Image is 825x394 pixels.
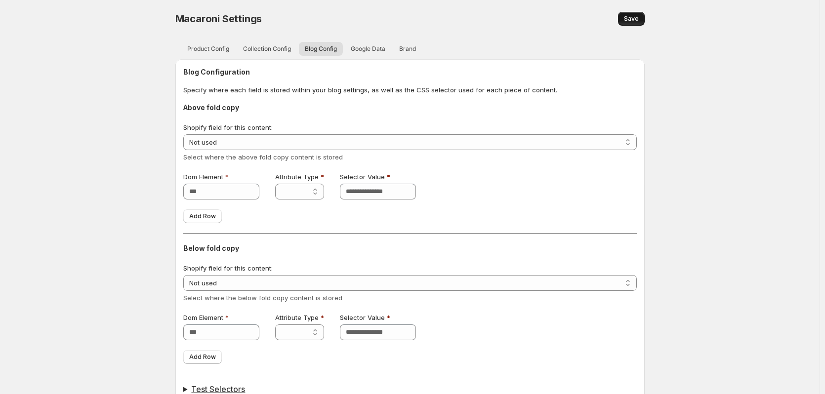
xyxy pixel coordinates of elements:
[183,209,222,223] button: Add Row
[183,123,273,131] span: Shopify field for this content:
[189,212,216,220] span: Add Row
[183,294,342,302] span: Select where the below fold copy content is stored
[243,45,291,53] span: Collection Config
[275,173,319,181] span: Attribute Type
[305,45,337,53] span: Blog Config
[183,314,223,321] span: Dom Element
[340,173,385,181] span: Selector Value
[183,243,637,253] h3: Below fold copy
[183,85,637,95] p: Specify where each field is stored within your blog settings, as well as the CSS selector used fo...
[187,45,229,53] span: Product Config
[351,45,385,53] span: Google Data
[399,45,416,53] span: Brand
[183,384,637,394] summary: Test Selectors
[183,264,273,272] span: Shopify field for this content:
[183,173,223,181] span: Dom Element
[183,103,637,113] h3: Above fold copy
[175,13,262,25] span: Macaroni Settings
[183,153,343,161] span: Select where the above fold copy content is stored
[189,353,216,361] span: Add Row
[183,350,222,364] button: Add Row
[275,314,319,321] span: Attribute Type
[340,314,385,321] span: Selector Value
[183,67,637,77] h2: Blog Configuration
